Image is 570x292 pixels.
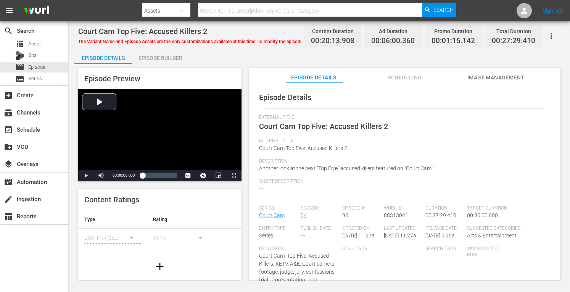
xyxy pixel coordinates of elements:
span: Court Cam Top Five: Accused Killers 2 [259,122,388,131]
span: [DATE] 11:27a [342,232,375,239]
span: Content Ratings [84,195,139,204]
div: Episode Details [74,49,132,67]
th: Type [78,210,147,229]
span: Another look at the next "Top Five" accused killers featured on "Court Cam." [259,165,434,171]
span: Episode Details [285,73,342,82]
span: --- [301,232,305,239]
span: Reports [4,212,13,221]
span: Search [4,26,13,35]
span: Episode [28,63,45,71]
span: 00:06:00.360 [371,37,415,45]
span: VOD [4,142,13,152]
span: Series [15,74,24,84]
div: Bits [15,51,24,60]
span: Suggested Categories: [467,226,546,232]
span: Arts & Entertainment [467,232,517,239]
span: Internal Title [259,138,547,144]
div: Promo Duration [432,26,475,37]
span: Series [28,75,42,82]
span: Episode Preview [84,74,140,83]
span: --- [467,259,472,265]
span: 88313041 [384,212,408,218]
div: TV14 [153,227,209,248]
span: 00:27:29.410 [492,37,535,45]
span: 96 [342,212,348,218]
a: Sign Out [543,8,563,14]
img: ans4CAIJ8jUAAAAAAAAAAAAAAAAAAAAAAAAgQb4GAAAAAAAAAAAAAAAAAAAAAAAAJMjXAAAAAAAAAAAAAAAAAAAAAAAAgAT5G... [18,2,55,20]
span: Ingestion [4,195,13,204]
span: Keywords: [259,246,338,252]
div: Video Player [78,89,242,181]
span: Wurl ID: [384,205,422,211]
span: [DATE] 9:26a [425,232,455,239]
button: Captions [180,170,196,181]
span: Season: [301,205,338,211]
th: Rating [147,210,216,229]
span: --- [259,186,264,192]
span: Search [433,3,454,17]
span: External Title [259,115,547,121]
span: Description [259,158,547,165]
span: Roku Tags: [342,246,422,252]
button: Fullscreen [226,170,242,181]
div: Progress Bar [142,173,177,178]
span: Schedule [4,125,13,134]
span: Series: [259,205,297,211]
span: Last Updated: [384,226,422,232]
div: Ad Duration [371,26,415,37]
span: Asset [15,39,24,48]
span: Search Tags: [425,246,463,252]
span: Series [259,232,273,239]
span: 00:30:00.000 [467,212,498,218]
button: Episode Builder [132,49,189,64]
span: 00:27:29.410 [425,212,456,218]
span: Publish Date: [301,226,338,232]
span: Entry Type: [259,226,297,232]
span: Create [4,91,13,100]
div: Total Duration [492,26,535,37]
span: Duration: [425,205,463,211]
button: Picture-in-Picture [211,170,226,181]
span: The Variant Name and Episode Assets are the only customizations available at this time. To modify... [78,39,391,44]
button: Search [422,3,456,17]
span: Target Duration: [467,205,546,211]
span: Scheduling [376,73,433,82]
span: Episode #: [342,205,380,211]
span: Bits [28,52,37,59]
span: Short Description [259,179,547,185]
span: Image Management [467,73,525,82]
span: Court Cam Top Five: Accused Killers 2 [78,27,207,36]
span: 00:00:00.000 [113,173,135,177]
button: Mute [93,170,109,181]
span: Automation [4,177,13,187]
span: Overlays [4,160,13,169]
button: Jump To Time [196,170,211,181]
span: Court Cam Top Five: Accused Killers 2 [259,145,347,151]
span: [DATE] 11:27a [384,232,416,239]
div: Content Duration [311,26,354,37]
span: Episode [15,63,24,72]
a: 04 [301,212,307,218]
span: menu [5,6,14,15]
a: Court Cam [259,212,285,218]
span: --- [342,253,347,259]
button: Episode Details [74,49,132,64]
span: 00:01:15.142 [432,37,475,45]
span: Asset [28,40,41,48]
button: Play [78,170,93,181]
span: Samsung VOD Row: [467,246,505,258]
table: simple table [78,210,242,252]
span: Episode Details [259,93,311,102]
div: USA_PR ([GEOGRAPHIC_DATA]) [84,227,141,248]
div: Episode Builder [132,49,189,67]
span: Created On: [342,226,380,232]
span: --- [425,253,430,259]
span: Release Date: [425,226,463,232]
span: 00:20:13.908 [311,37,354,45]
span: Channels [4,108,13,117]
